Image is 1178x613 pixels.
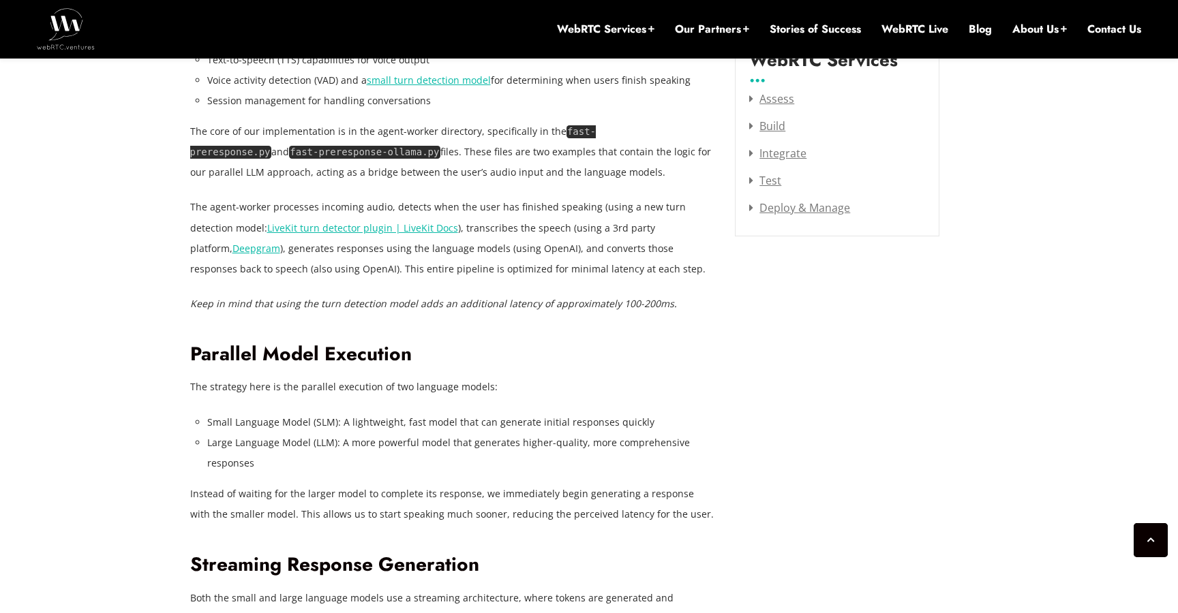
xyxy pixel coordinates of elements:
code: fast-preresponse.py [190,125,596,159]
li: Small Language Model (SLM): A lightweight, fast model that can generate initial responses quickly [207,412,715,433]
a: Deploy & Manage [749,200,850,215]
li: Session management for handling conversations [207,91,715,111]
li: Large Language Model (LLM): A more powerful model that generates higher-quality, more comprehensi... [207,433,715,473]
a: About Us [1012,22,1067,37]
a: Test [749,173,781,188]
h2: Streaming Response Generation [190,553,715,577]
a: small turn detection model [367,74,491,87]
img: WebRTC.ventures [37,8,95,49]
a: WebRTC Services [557,22,654,37]
a: Deepgram [232,242,280,255]
p: The strategy here is the parallel execution of two language models: [190,377,715,397]
a: Build [749,119,785,133]
a: Blog [969,22,992,37]
em: Keep in mind that using the turn detection model adds an additional latency of approximately 100-... [190,297,677,310]
code: fast-preresponse-ollama.py [289,146,440,159]
a: Contact Us [1087,22,1141,37]
h2: Parallel Model Execution [190,343,715,366]
label: WebRTC Services [749,50,898,81]
a: LiveKit turn detector plugin | LiveKit Docs [267,221,458,234]
a: Integrate [749,146,806,161]
li: Voice activity detection (VAD) and a for determining when users finish speaking [207,70,715,91]
a: Assess [749,91,794,106]
p: The agent-worker processes incoming audio, detects when the user has finished speaking (using a n... [190,197,715,279]
a: Our Partners [675,22,749,37]
a: Stories of Success [770,22,861,37]
a: WebRTC Live [881,22,948,37]
li: Text-to-speech (TTS) capabilities for voice output [207,50,715,70]
p: The core of our implementation is in the agent-worker directory, specifically in the and files. T... [190,121,715,183]
p: Instead of waiting for the larger model to complete its response, we immediately begin generating... [190,484,715,524]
